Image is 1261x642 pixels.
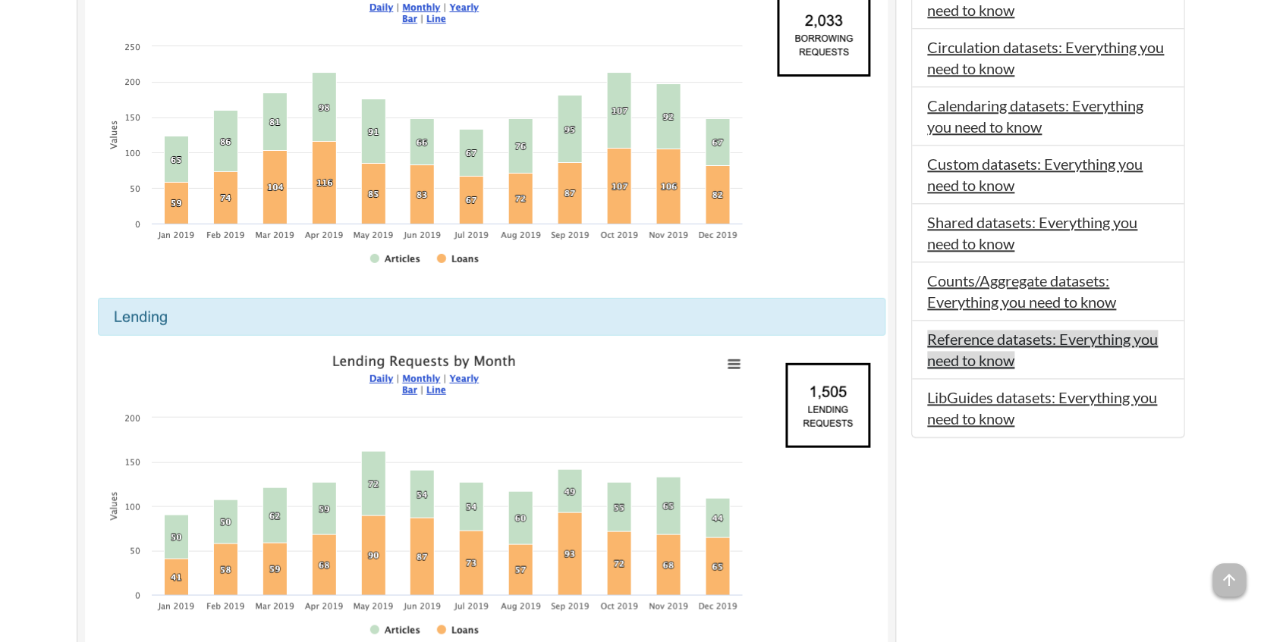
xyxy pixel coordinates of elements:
a: arrow_upward [1212,565,1246,583]
a: Counts/Aggregate datasets: Everything you need to know [927,271,1116,311]
span: arrow_upward [1212,563,1246,597]
a: Shared datasets: Everything you need to know [927,213,1137,252]
a: Custom datasets: Everything you need to know [927,155,1143,194]
a: LibGuides datasets: Everything you need to know [927,388,1157,427]
a: Reference datasets: Everything you need to know [927,330,1158,369]
a: Calendaring datasets: Everything you need to know [927,96,1143,136]
a: Circulation datasets: Everything you need to know [927,38,1164,77]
